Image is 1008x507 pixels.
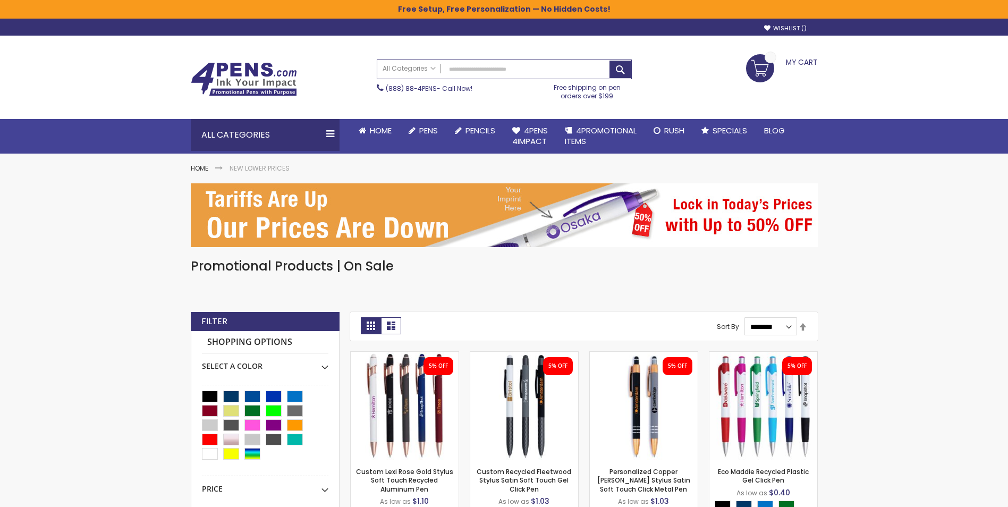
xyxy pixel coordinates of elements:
[718,467,809,485] a: Eco Maddie Recycled Plastic Gel Click Pen
[191,164,208,173] a: Home
[713,125,747,136] span: Specials
[645,119,693,142] a: Rush
[351,351,459,360] a: Custom Lexi Rose Gold Stylus Soft Touch Recycled Aluminum Pen
[709,352,817,460] img: Eco Maddie Recycled Plastic Gel Click Pen
[548,362,567,370] div: 5% OFF
[377,60,441,78] a: All Categories
[531,496,549,506] span: $1.03
[191,183,818,247] img: New Lower Prices
[465,125,495,136] span: Pencils
[477,467,571,493] a: Custom Recycled Fleetwood Stylus Satin Soft Touch Gel Click Pen
[764,125,785,136] span: Blog
[693,119,756,142] a: Specials
[618,497,649,506] span: As low as
[429,362,448,370] div: 5% OFF
[191,258,818,275] h1: Promotional Products | On Sale
[470,352,578,460] img: Custom Recycled Fleetwood Stylus Satin Soft Touch Gel Click Pen
[597,467,690,493] a: Personalized Copper [PERSON_NAME] Stylus Satin Soft Touch Click Metal Pen
[400,119,446,142] a: Pens
[709,351,817,360] a: Eco Maddie Recycled Plastic Gel Click Pen
[380,497,411,506] span: As low as
[590,351,698,360] a: Personalized Copper Penny Stylus Satin Soft Touch Click Metal Pen
[201,316,227,327] strong: Filter
[787,362,807,370] div: 5% OFF
[386,84,472,93] span: - Call Now!
[230,164,290,173] strong: New Lower Prices
[191,62,297,96] img: 4Pens Custom Pens and Promotional Products
[543,79,632,100] div: Free shipping on pen orders over $199
[717,322,739,331] label: Sort By
[386,84,437,93] a: (888) 88-4PENS
[350,119,400,142] a: Home
[664,125,684,136] span: Rush
[764,24,807,32] a: Wishlist
[383,64,436,73] span: All Categories
[650,496,669,506] span: $1.03
[202,476,328,494] div: Price
[412,496,429,506] span: $1.10
[512,125,548,147] span: 4Pens 4impact
[370,125,392,136] span: Home
[361,317,381,334] strong: Grid
[202,353,328,371] div: Select A Color
[756,119,793,142] a: Blog
[556,119,645,154] a: 4PROMOTIONALITEMS
[351,352,459,460] img: Custom Lexi Rose Gold Stylus Soft Touch Recycled Aluminum Pen
[191,119,340,151] div: All Categories
[470,351,578,360] a: Custom Recycled Fleetwood Stylus Satin Soft Touch Gel Click Pen
[736,488,767,497] span: As low as
[356,467,453,493] a: Custom Lexi Rose Gold Stylus Soft Touch Recycled Aluminum Pen
[202,331,328,354] strong: Shopping Options
[419,125,438,136] span: Pens
[769,487,790,498] span: $0.40
[498,497,529,506] span: As low as
[565,125,637,147] span: 4PROMOTIONAL ITEMS
[504,119,556,154] a: 4Pens4impact
[446,119,504,142] a: Pencils
[668,362,687,370] div: 5% OFF
[590,352,698,460] img: Personalized Copper Penny Stylus Satin Soft Touch Click Metal Pen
